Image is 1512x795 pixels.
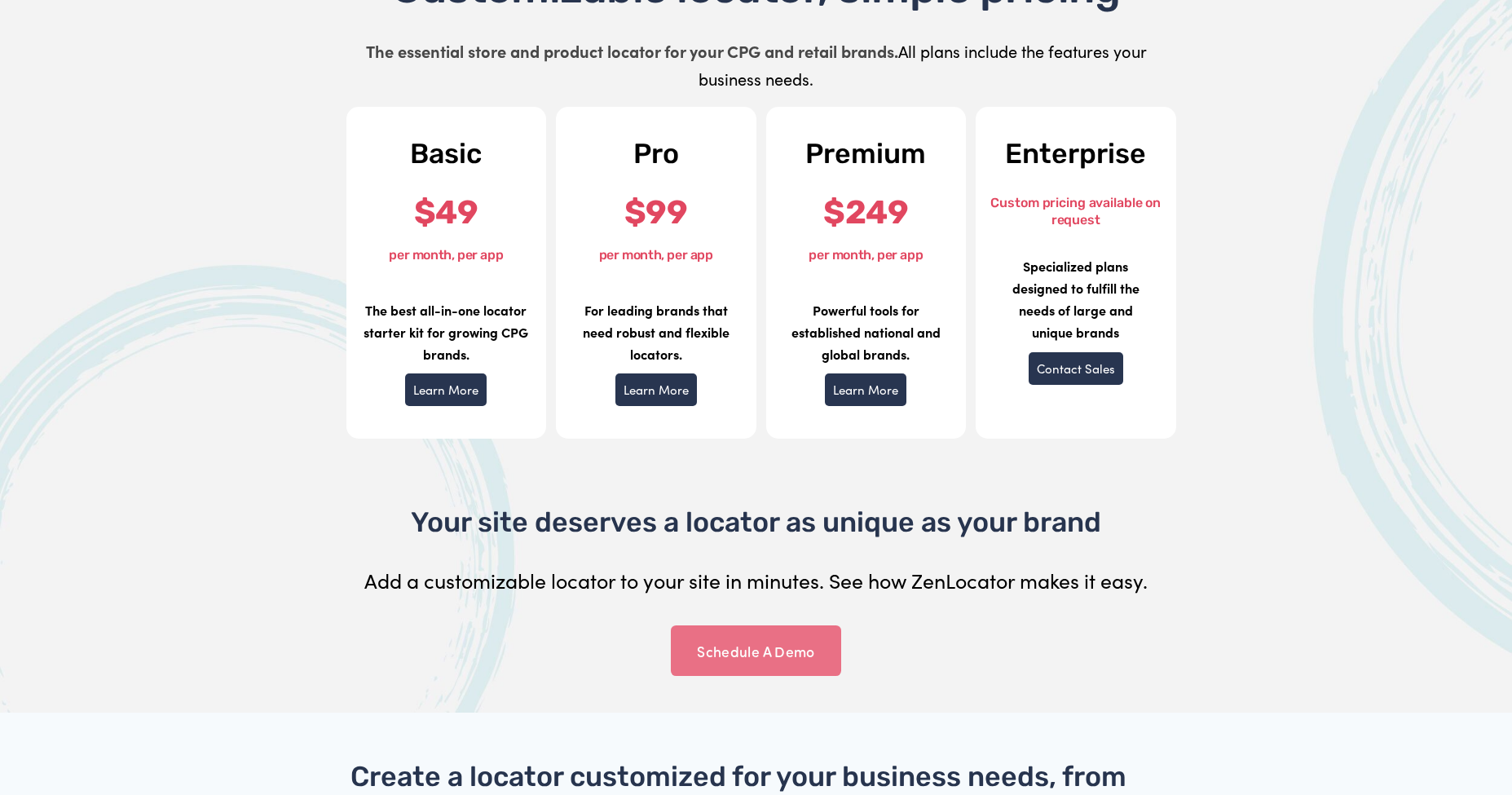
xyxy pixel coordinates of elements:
[570,139,743,169] h2: Pro
[360,139,533,169] h2: Basic
[364,301,528,363] strong: The best all-in-one locator starter kit for growing CPG brands.
[1012,257,1140,342] strong: Specialized plans designed to fulfill the needs of large and unique brands
[583,301,730,363] strong: For leading brands that need robust and flexible locators.
[411,506,1101,539] span: Your site deserves a locator as unique as your brand
[405,373,487,406] a: Learn More
[671,625,841,676] a: Schedule A Demo
[990,139,1162,169] h2: Enterprise
[825,373,906,406] a: Learn More
[791,301,941,363] strong: Powerful tools for established national and global brands.
[1029,352,1123,385] a: Contact Sales
[823,193,908,232] strong: $249
[350,38,1162,93] p: All plans include the features your business needs.
[350,563,1162,598] p: Add a customizable locator to your site in minutes. See how ZenLocator makes it easy.
[366,40,898,62] strong: The essential store and product locator for your CPG and retail brands.
[780,139,953,169] h2: Premium
[809,247,923,263] font: per month, per app
[414,193,478,232] strong: $49
[990,195,1161,227] font: Custom pricing available on request
[615,373,697,406] a: Learn More
[599,247,713,263] font: per month, per app
[389,247,503,263] font: per month, per app
[624,193,688,232] strong: $99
